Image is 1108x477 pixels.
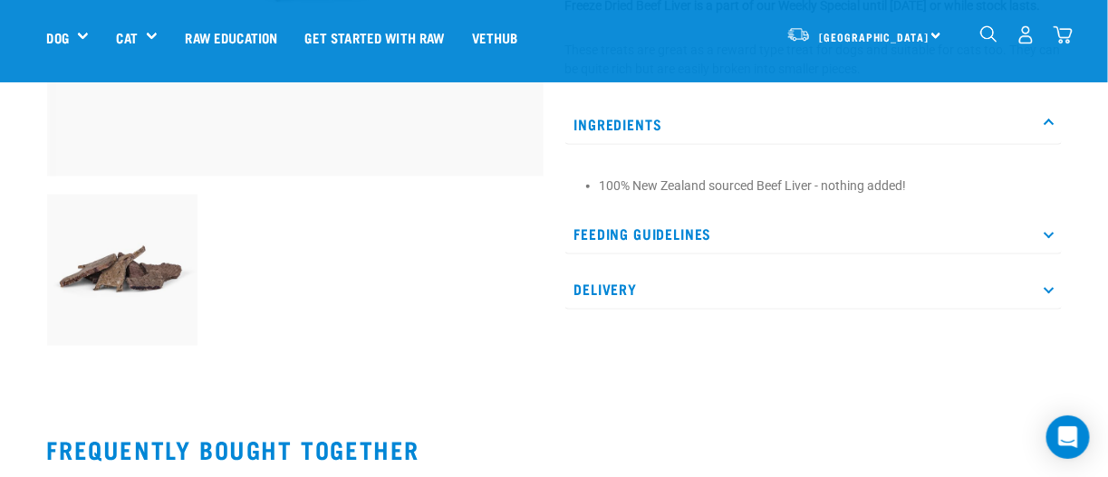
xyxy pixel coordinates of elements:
img: Stack Of Freeze Dried Beef Liver For Pets [47,195,198,346]
a: Get started with Raw [292,1,458,73]
span: [GEOGRAPHIC_DATA] [820,33,930,40]
h2: Frequently bought together [47,435,1062,463]
a: Cat [116,27,137,48]
li: 100% New Zealand sourced Beef Liver - nothing added! [600,176,1053,196]
img: van-moving.png [786,26,811,43]
div: Open Intercom Messenger [1046,415,1090,459]
p: Delivery [565,269,1062,310]
img: user.png [1016,25,1036,44]
img: home-icon@2x.png [1054,25,1073,44]
a: Vethub [458,1,532,73]
img: home-icon-1@2x.png [980,25,997,43]
a: Raw Education [171,1,291,73]
a: Dog [47,27,69,48]
p: Feeding Guidelines [565,214,1062,254]
p: Ingredients [565,104,1062,145]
